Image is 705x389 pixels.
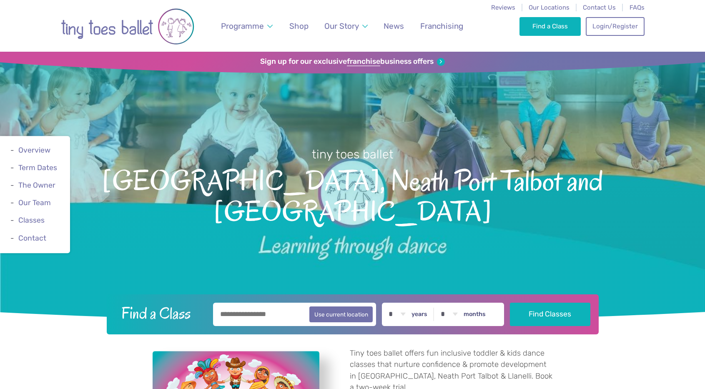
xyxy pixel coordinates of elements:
span: Franchising [420,21,463,31]
h2: Find a Class [115,303,207,324]
a: Find a Class [519,17,581,35]
a: Overview [18,146,50,154]
a: Our Team [18,198,51,207]
span: Programme [221,21,264,31]
button: Use current location [309,306,373,322]
span: Our Story [324,21,359,31]
a: Shop [285,16,312,36]
a: Contact Us [583,4,616,11]
a: Programme [217,16,276,36]
label: years [411,311,427,318]
label: months [464,311,486,318]
a: News [380,16,408,36]
span: News [384,21,404,31]
button: Find Classes [510,303,590,326]
strong: franchise [347,57,380,66]
a: Contact [18,234,46,242]
a: Classes [18,216,45,225]
a: Term Dates [18,163,57,172]
a: Reviews [491,4,515,11]
a: Franchising [416,16,467,36]
a: Our Story [320,16,371,36]
a: Our Locations [529,4,570,11]
span: [GEOGRAPHIC_DATA], Neath Port Talbot and [GEOGRAPHIC_DATA] [15,163,690,227]
img: tiny toes ballet [61,5,194,48]
a: FAQs [630,4,645,11]
small: tiny toes ballet [312,147,394,161]
a: The Owner [18,181,55,189]
span: Shop [289,21,309,31]
a: Login/Register [586,17,644,35]
a: Sign up for our exclusivefranchisebusiness offers [260,57,445,66]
